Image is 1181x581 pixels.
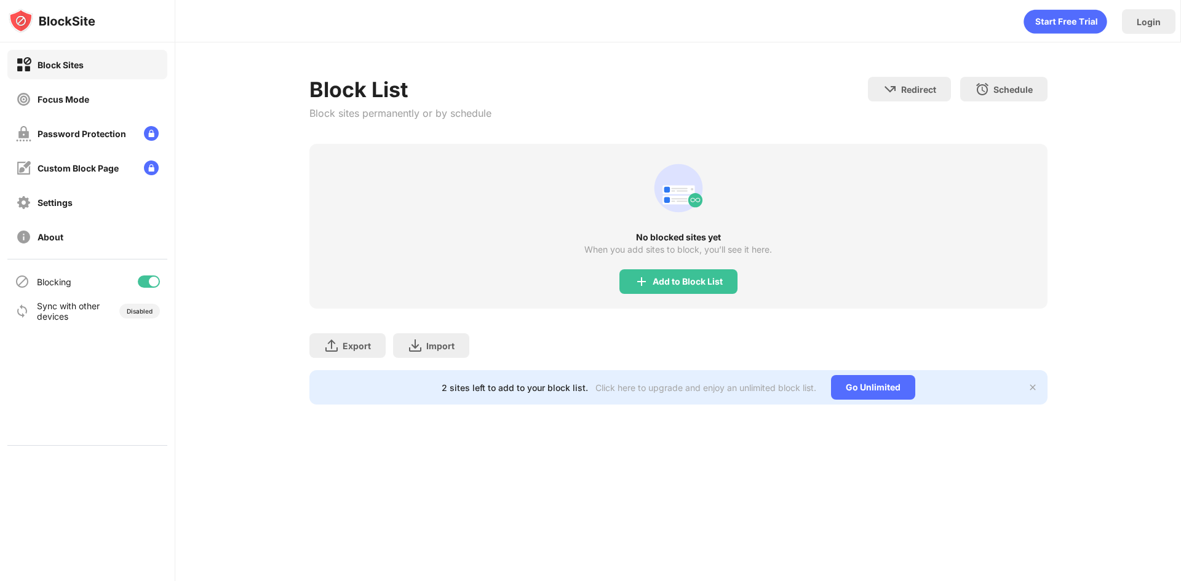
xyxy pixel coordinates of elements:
div: Settings [38,197,73,208]
div: Go Unlimited [831,375,915,400]
div: 2 sites left to add to your block list. [442,382,588,393]
img: lock-menu.svg [144,126,159,141]
img: lock-menu.svg [144,160,159,175]
div: About [38,232,63,242]
div: When you add sites to block, you’ll see it here. [584,245,772,255]
div: Blocking [37,277,71,287]
div: Disabled [127,307,153,315]
div: Schedule [993,84,1033,95]
img: about-off.svg [16,229,31,245]
div: No blocked sites yet [309,232,1048,242]
div: Add to Block List [653,277,723,287]
div: Export [343,341,371,351]
div: Custom Block Page [38,163,119,173]
img: sync-icon.svg [15,304,30,318]
div: Block Sites [38,60,84,70]
div: Import [426,341,455,351]
div: Password Protection [38,128,126,139]
img: x-button.svg [1028,382,1038,392]
img: settings-off.svg [16,195,31,210]
div: Block List [309,77,491,102]
img: focus-off.svg [16,92,31,107]
img: blocking-icon.svg [15,274,30,289]
div: Click here to upgrade and enjoy an unlimited block list. [595,382,816,393]
img: customize-block-page-off.svg [16,160,31,176]
img: password-protection-off.svg [16,126,31,141]
img: logo-blocksite.svg [9,9,95,33]
img: block-on.svg [16,57,31,73]
div: Login [1137,17,1161,27]
div: Redirect [901,84,936,95]
div: Block sites permanently or by schedule [309,107,491,119]
div: Sync with other devices [37,301,100,322]
div: Focus Mode [38,94,89,105]
div: animation [1024,9,1107,34]
div: animation [649,159,708,218]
